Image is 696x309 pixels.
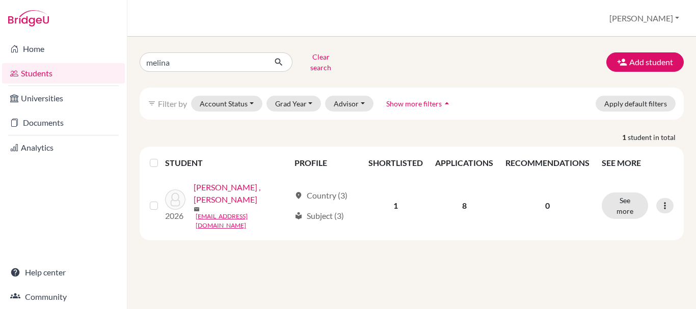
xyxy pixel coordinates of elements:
th: APPLICATIONS [429,151,499,175]
a: Analytics [2,137,125,158]
span: Filter by [158,99,187,108]
button: Advisor [325,96,373,111]
strong: 1 [622,132,628,143]
th: SEE MORE [596,151,680,175]
span: local_library [295,212,303,220]
a: Students [2,63,125,83]
span: Show more filters [386,99,442,108]
th: SHORTLISTED [362,151,429,175]
button: Apply default filters [596,96,676,111]
button: Account Status [191,96,262,111]
input: Find student by name... [140,52,266,72]
button: Add student [606,52,684,72]
a: Community [2,287,125,307]
i: filter_list [148,99,156,107]
a: [EMAIL_ADDRESS][DOMAIN_NAME] [196,212,290,230]
a: Documents [2,113,125,133]
div: Subject (3) [295,210,344,222]
td: 1 [362,175,429,236]
span: student in total [628,132,684,143]
th: PROFILE [288,151,363,175]
i: arrow_drop_up [442,98,452,108]
div: Country (3) [295,189,347,202]
a: Universities [2,88,125,108]
a: [PERSON_NAME] , [PERSON_NAME] [194,181,290,206]
p: 2026 [165,210,185,222]
button: [PERSON_NAME] [605,9,684,28]
button: Show more filtersarrow_drop_up [378,96,461,111]
p: 0 [505,200,590,212]
span: location_on [295,191,303,200]
a: Help center [2,262,125,283]
th: STUDENT [165,151,288,175]
button: Grad Year [266,96,322,111]
th: RECOMMENDATIONS [499,151,596,175]
span: mail [194,206,200,212]
button: Clear search [292,49,349,75]
button: See more [602,192,648,219]
img: MARTE PEÑA , MELINA [165,189,185,210]
a: Home [2,39,125,59]
td: 8 [429,175,499,236]
img: Bridge-U [8,10,49,26]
